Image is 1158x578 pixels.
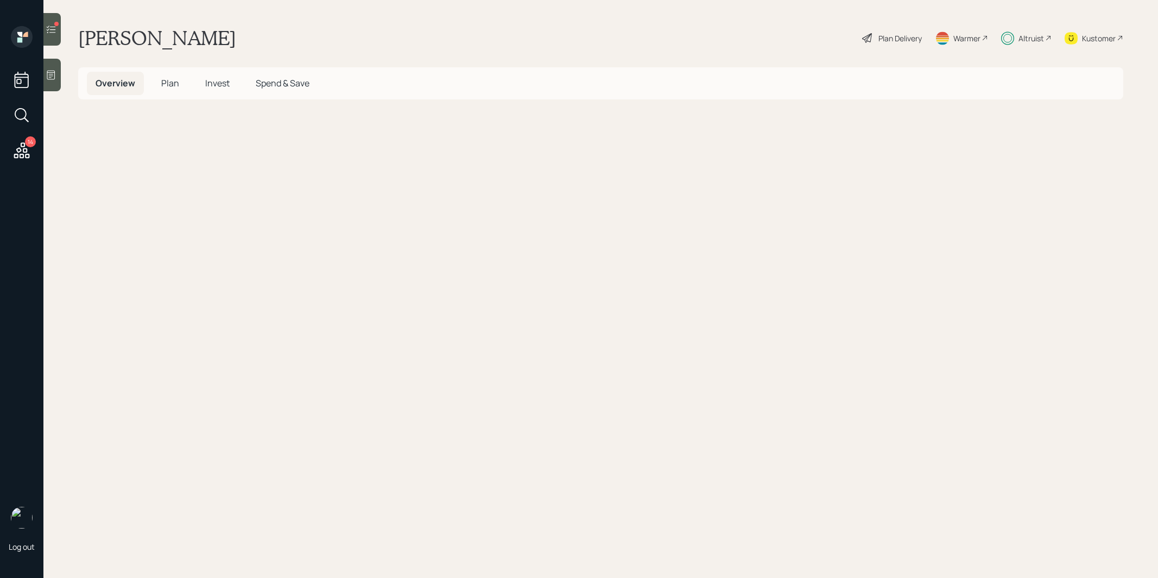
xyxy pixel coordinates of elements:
div: Altruist [1018,33,1044,44]
div: Warmer [953,33,980,44]
div: Kustomer [1082,33,1116,44]
img: treva-nostdahl-headshot.png [11,507,33,529]
div: Log out [9,542,35,552]
span: Overview [96,77,135,89]
span: Spend & Save [256,77,309,89]
div: Plan Delivery [878,33,922,44]
div: 14 [25,136,36,147]
span: Invest [205,77,230,89]
h1: [PERSON_NAME] [78,26,236,50]
span: Plan [161,77,179,89]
